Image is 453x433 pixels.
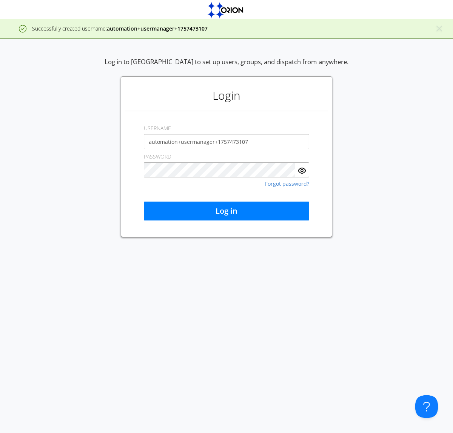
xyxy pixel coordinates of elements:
strong: automation+usermanager+1757473107 [107,25,208,32]
input: Password [144,162,295,177]
label: PASSWORD [144,153,171,160]
button: Show Password [295,162,309,177]
button: Log in [144,202,309,220]
img: eye.svg [297,166,307,175]
a: Forgot password? [265,181,309,186]
span: Successfully created username: [32,25,208,32]
h1: Login [125,80,328,111]
iframe: Toggle Customer Support [415,395,438,418]
div: Log in to [GEOGRAPHIC_DATA] to set up users, groups, and dispatch from anywhere. [105,57,348,76]
label: USERNAME [144,125,171,132]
